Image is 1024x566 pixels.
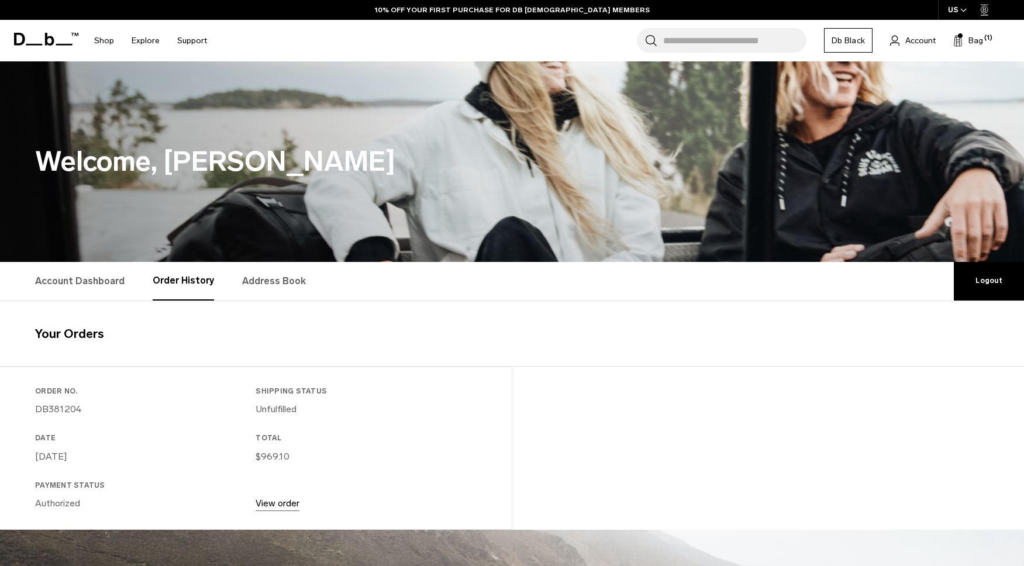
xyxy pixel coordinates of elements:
[177,20,207,61] a: Support
[256,402,471,416] p: Unfulfilled
[905,34,936,47] span: Account
[953,33,983,47] button: Bag (1)
[94,20,114,61] a: Shop
[256,450,471,464] p: $969.10
[85,20,216,61] nav: Main Navigation
[35,433,251,443] h3: Date
[256,386,471,396] h3: Shipping Status
[35,496,251,510] p: Authorized
[35,386,251,396] h3: Order No.
[824,28,873,53] a: Db Black
[256,498,299,509] a: View order
[890,33,936,47] a: Account
[375,5,650,15] a: 10% OFF YOUR FIRST PURCHASE FOR DB [DEMOGRAPHIC_DATA] MEMBERS
[242,262,306,301] a: Address Book
[954,262,1024,301] a: Logout
[256,433,471,443] h3: Total
[35,325,989,343] h4: Your Orders
[132,20,160,61] a: Explore
[35,403,81,415] a: DB381204
[35,262,125,301] a: Account Dashboard
[35,450,251,464] p: [DATE]
[984,33,992,43] span: (1)
[153,262,214,301] a: Order History
[35,141,989,182] h1: Welcome, [PERSON_NAME]
[35,480,251,491] h3: Payment Status
[968,34,983,47] span: Bag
